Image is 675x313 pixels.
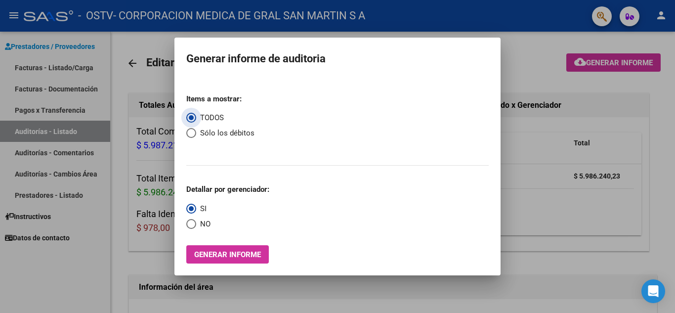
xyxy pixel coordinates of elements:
[186,49,489,68] h1: Generar informe de auditoria
[196,203,207,215] span: SI
[641,279,665,303] div: Open Intercom Messenger
[186,94,242,103] strong: Items a mostrar:
[186,86,254,154] mat-radio-group: Select an option
[196,112,224,124] span: TODOS
[196,219,211,230] span: NO
[186,185,269,194] strong: Detallar por gerenciador:
[186,245,269,264] button: Generar informe
[194,250,261,259] span: Generar informe
[196,128,254,139] span: Sólo los débitos
[186,177,269,229] mat-radio-group: Select an option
